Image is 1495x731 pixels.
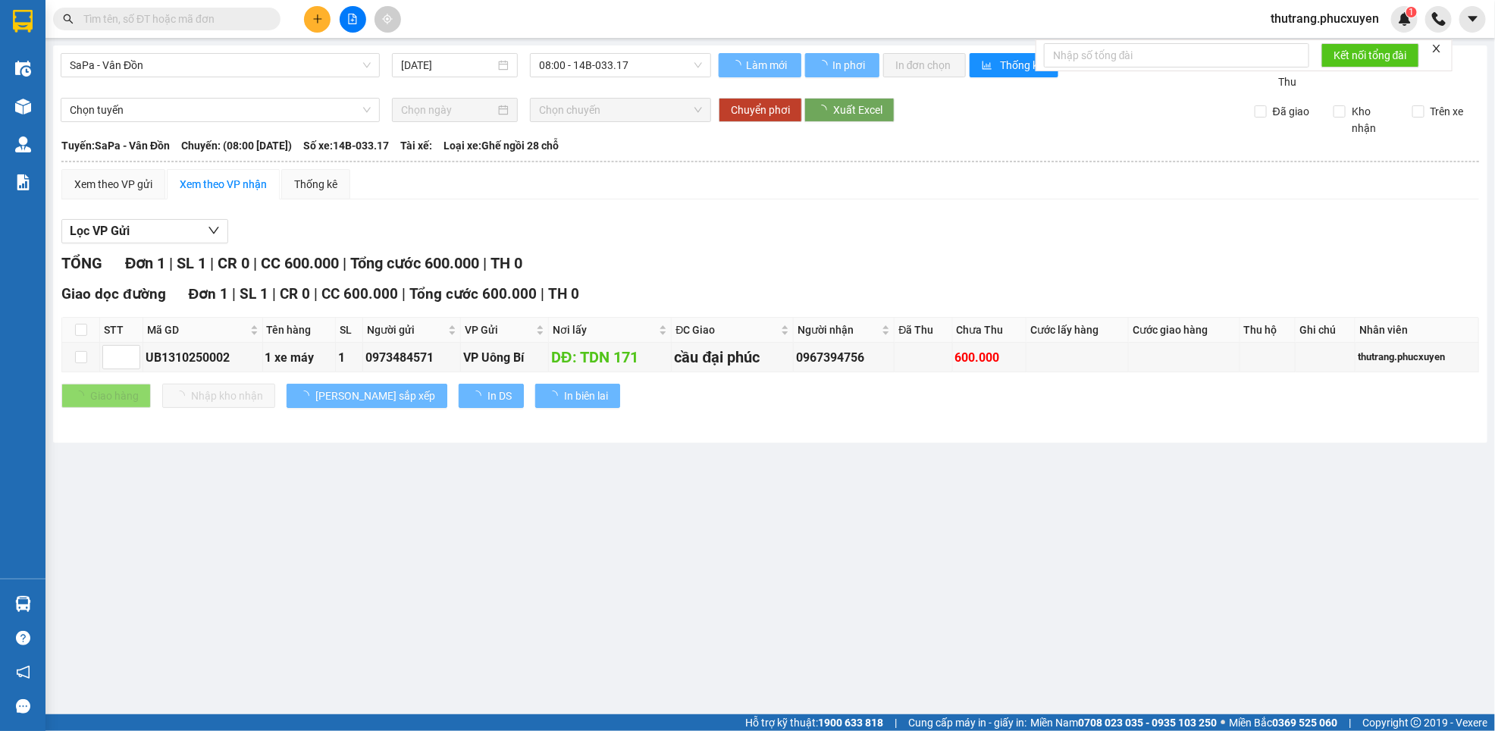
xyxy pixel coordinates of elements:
[1030,714,1217,731] span: Miền Nam
[74,176,152,193] div: Xem theo VP gửi
[1267,103,1315,120] span: Đã giao
[895,714,897,731] span: |
[564,387,608,404] span: In biên lai
[1424,103,1470,120] span: Trên xe
[1431,43,1442,54] span: close
[304,6,331,33] button: plus
[675,322,777,338] span: ĐC Giao
[16,631,30,645] span: question-circle
[1398,12,1412,26] img: icon-new-feature
[541,285,544,303] span: |
[982,60,995,72] span: bar-chart
[210,254,214,272] span: |
[294,176,337,193] div: Thống kê
[70,54,371,77] span: SaPa - Vân Đồn
[180,176,267,193] div: Xem theo VP nhận
[539,54,702,77] span: 08:00 - 14B-033.17
[459,384,524,408] button: In DS
[1296,318,1356,343] th: Ghi chú
[1258,9,1391,28] span: thutrang.phucxuyen
[312,14,323,24] span: plus
[70,221,130,240] span: Lọc VP Gửi
[177,254,206,272] span: SL 1
[1321,43,1419,67] button: Kết nối tổng đài
[817,60,830,71] span: loading
[955,348,1023,367] div: 600.000
[61,384,151,408] button: Giao hàng
[218,254,249,272] span: CR 0
[15,136,31,152] img: warehouse-icon
[547,391,564,401] span: loading
[181,137,292,154] span: Chuyến: (08:00 [DATE])
[100,318,143,343] th: STT
[539,99,702,121] span: Chọn chuyến
[16,665,30,679] span: notification
[15,596,31,612] img: warehouse-icon
[1044,43,1309,67] input: Nhập số tổng đài
[970,53,1058,77] button: bar-chartThống kê
[336,318,363,343] th: SL
[731,60,744,71] span: loading
[551,346,669,369] div: DĐ: TDN 171
[147,322,247,338] span: Mã GD
[61,219,228,243] button: Lọc VP Gửi
[548,285,579,303] span: TH 0
[805,53,879,77] button: In phơi
[553,322,656,338] span: Nơi lấy
[261,254,339,272] span: CC 600.000
[347,14,358,24] span: file-add
[1240,318,1296,343] th: Thu hộ
[189,285,229,303] span: Đơn 1
[719,98,802,122] button: Chuyển phơi
[232,285,236,303] span: |
[315,387,435,404] span: [PERSON_NAME] sắp xếp
[303,137,389,154] span: Số xe: 14B-033.17
[401,57,495,74] input: 13/10/2025
[280,285,310,303] span: CR 0
[463,348,546,367] div: VP Uông Bí
[400,137,432,154] span: Tài xế:
[367,322,446,338] span: Người gửi
[443,137,559,154] span: Loại xe: Ghế ngồi 28 chỗ
[832,57,867,74] span: In phơi
[287,384,447,408] button: [PERSON_NAME] sắp xếp
[746,57,789,74] span: Làm mới
[804,98,895,122] button: Xuất Excel
[61,140,170,152] b: Tuyến: SaPa - Vân Đồn
[265,348,333,367] div: 1 xe máy
[240,285,268,303] span: SL 1
[1026,318,1129,343] th: Cước lấy hàng
[883,53,966,77] button: In đơn chọn
[535,384,620,408] button: In biên lai
[321,285,398,303] span: CC 600.000
[63,14,74,24] span: search
[343,254,346,272] span: |
[15,99,31,115] img: warehouse-icon
[146,348,260,367] div: UB1310250002
[314,285,318,303] span: |
[263,318,336,343] th: Tên hàng
[350,254,479,272] span: Tổng cước 600.000
[908,714,1026,731] span: Cung cấp máy in - giấy in:
[15,61,31,77] img: warehouse-icon
[1272,717,1337,729] strong: 0369 525 060
[483,254,487,272] span: |
[16,699,30,714] span: message
[340,6,366,33] button: file-add
[402,285,406,303] span: |
[162,384,275,408] button: Nhập kho nhận
[833,102,882,118] span: Xuất Excel
[745,714,883,731] span: Hỗ trợ kỹ thuật:
[465,322,533,338] span: VP Gửi
[375,6,401,33] button: aim
[401,102,495,118] input: Chọn ngày
[1406,7,1417,17] sup: 1
[719,53,801,77] button: Làm mới
[365,348,459,367] div: 0973484571
[70,99,371,121] span: Chọn tuyến
[208,224,220,237] span: down
[1409,7,1414,17] span: 1
[818,717,883,729] strong: 1900 633 818
[253,254,257,272] span: |
[798,322,879,338] span: Người nhận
